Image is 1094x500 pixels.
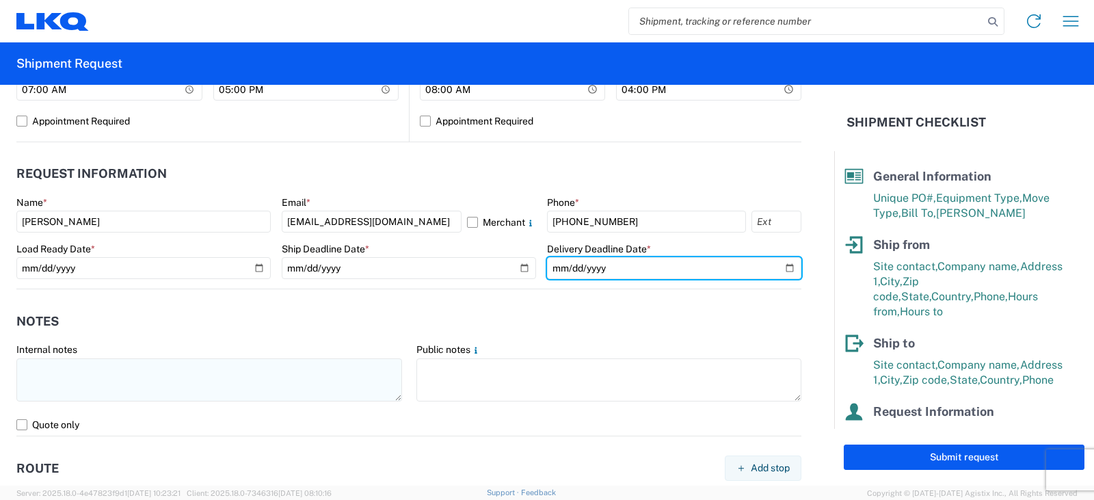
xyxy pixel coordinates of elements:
[867,487,1078,499] span: Copyright © [DATE]-[DATE] Agistix Inc., All Rights Reserved
[16,462,59,475] h2: Route
[901,207,936,220] span: Bill To,
[937,427,972,440] span: Phone,
[901,290,931,303] span: State,
[16,167,167,181] h2: Request Information
[980,373,1022,386] span: Country,
[16,414,801,436] label: Quote only
[844,445,1084,470] button: Submit request
[751,211,801,233] input: Ext
[931,290,974,303] span: Country,
[547,196,579,209] label: Phone
[725,456,801,481] button: Add stop
[936,207,1026,220] span: [PERSON_NAME]
[900,305,943,318] span: Hours to
[873,336,915,350] span: Ship to
[873,427,906,440] span: Name,
[880,373,903,386] span: City,
[751,462,790,475] span: Add stop
[416,343,481,356] label: Public notes
[16,489,181,497] span: Server: 2025.18.0-4e47823f9d1
[187,489,332,497] span: Client: 2025.18.0-7346316
[521,488,556,497] a: Feedback
[974,290,1008,303] span: Phone,
[420,110,801,132] label: Appointment Required
[903,373,950,386] span: Zip code,
[873,237,930,252] span: Ship from
[16,110,399,132] label: Appointment Required
[937,260,1020,273] span: Company name,
[846,114,986,131] h2: Shipment Checklist
[906,427,937,440] span: Email,
[873,358,937,371] span: Site contact,
[467,211,536,233] label: Merchant
[278,489,332,497] span: [DATE] 08:10:16
[880,275,903,288] span: City,
[629,8,983,34] input: Shipment, tracking or reference number
[16,243,95,255] label: Load Ready Date
[950,373,980,386] span: State,
[1022,373,1054,386] span: Phone
[127,489,181,497] span: [DATE] 10:23:21
[282,243,369,255] label: Ship Deadline Date
[936,192,1022,205] span: Equipment Type,
[487,488,521,497] a: Support
[282,196,310,209] label: Email
[16,315,59,328] h2: Notes
[547,243,651,255] label: Delivery Deadline Date
[873,260,937,273] span: Site contact,
[16,196,47,209] label: Name
[873,404,994,419] span: Request Information
[16,55,122,72] h2: Shipment Request
[873,169,991,183] span: General Information
[873,192,936,205] span: Unique PO#,
[16,343,77,356] label: Internal notes
[937,358,1020,371] span: Company name,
